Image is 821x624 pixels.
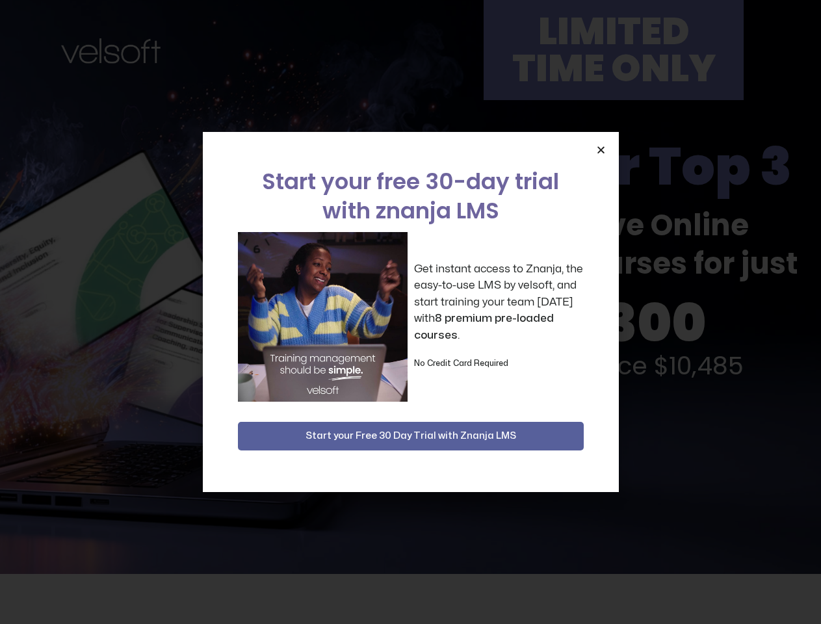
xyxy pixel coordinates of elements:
h2: Start your free 30-day trial with znanja LMS [238,167,584,226]
p: Get instant access to Znanja, the easy-to-use LMS by velsoft, and start training your team [DATE]... [414,261,584,344]
strong: No Credit Card Required [414,359,508,367]
span: Start your Free 30 Day Trial with Znanja LMS [306,428,516,444]
strong: 8 premium pre-loaded courses [414,313,554,341]
button: Start your Free 30 Day Trial with Znanja LMS [238,422,584,450]
a: Close [596,145,606,155]
img: a woman sitting at her laptop dancing [238,232,408,402]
